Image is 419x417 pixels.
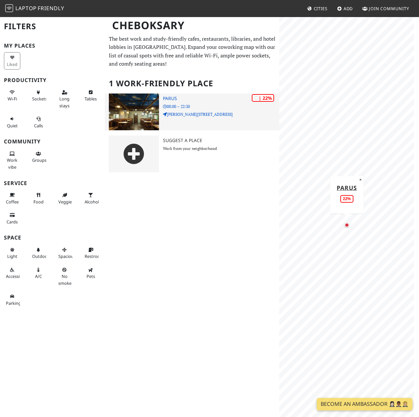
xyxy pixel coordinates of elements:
span: Credit cards [7,219,18,225]
button: Groups [30,148,47,166]
a: Join Community [360,3,412,14]
button: Food [30,190,47,207]
h2: Filters [4,16,101,36]
button: Alcohol [83,190,99,207]
span: People working [7,157,17,170]
h3: Space [4,235,101,241]
a: Parus | 22% Parus 08:00 – 22:30 [PERSON_NAME][STREET_ADDRESS] [105,94,280,130]
span: Pet friendly [87,273,95,279]
button: Tables [83,87,99,104]
a: Add [334,3,356,14]
span: Parking [6,300,21,306]
div: Map marker [343,221,351,229]
button: Outdoor [30,244,47,262]
span: Spacious [58,253,76,259]
p: 08:00 – 22:30 [163,103,279,110]
span: Cities [314,6,328,11]
img: LaptopFriendly [5,4,13,12]
a: Suggest a Place Work from your neighborhood [105,136,280,172]
span: Restroom [85,253,104,259]
span: Power sockets [32,96,47,102]
button: Coffee [4,190,20,207]
p: [PERSON_NAME][STREET_ADDRESS] [163,111,279,117]
img: gray-place-d2bdb4477600e061c01bd816cc0f2ef0cfcb1ca9e3ad78868dd16fb2af073a21.png [109,136,159,172]
a: Become an Ambassador 🤵🏻‍♀️🤵🏾‍♂️🤵🏼‍♀️ [317,398,412,410]
span: Natural light [7,253,17,259]
button: Spacious [56,244,73,262]
button: Accessible [4,264,20,282]
button: A/C [30,264,47,282]
h2: 1 Work-Friendly Place [109,73,276,94]
p: The best work and study-friendly cafes, restaurants, libraries, and hotel lobbies in [GEOGRAPHIC_... [109,35,276,68]
button: Wi-Fi [4,87,20,104]
button: Long stays [56,87,73,111]
button: Pets [83,264,99,282]
span: Laptop [15,5,37,12]
button: Parking [4,291,20,308]
h3: Community [4,138,101,145]
span: Stable Wi-Fi [8,96,17,102]
span: Work-friendly tables [85,96,97,102]
button: Close popup [357,176,364,183]
span: Alcohol [85,199,99,205]
h3: Service [4,180,101,186]
h3: Suggest a Place [163,138,279,143]
span: Air conditioned [35,273,42,279]
span: Food [33,199,44,205]
h3: My Places [4,43,101,49]
span: Video/audio calls [34,123,43,129]
span: Outdoor area [32,253,49,259]
span: Add [344,6,353,11]
a: LaptopFriendly LaptopFriendly [5,3,64,14]
a: Cities [305,3,330,14]
span: Join Community [369,6,409,11]
button: Work vibe [4,148,20,172]
button: Restroom [83,244,99,262]
span: Coffee [6,199,19,205]
button: Quiet [4,114,20,131]
div: | 22% [252,94,274,102]
img: Parus [109,94,159,130]
span: Quiet [7,123,18,129]
div: 22% [340,195,353,202]
span: Veggie [58,199,72,205]
button: Sockets [30,87,47,104]
h3: Productivity [4,77,101,83]
h1: Cheboksary [107,16,278,34]
button: Calls [30,114,47,131]
span: Group tables [32,157,47,163]
span: Friendly [38,5,64,12]
button: Light [4,244,20,262]
h3: Parus [163,96,279,101]
a: Parus [337,183,357,191]
span: Long stays [59,96,70,108]
span: Smoke free [58,273,71,286]
span: Accessible [6,273,26,279]
p: Work from your neighborhood [163,145,279,152]
button: Cards [4,210,20,227]
button: Veggie [56,190,73,207]
button: No smoke [56,264,73,288]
